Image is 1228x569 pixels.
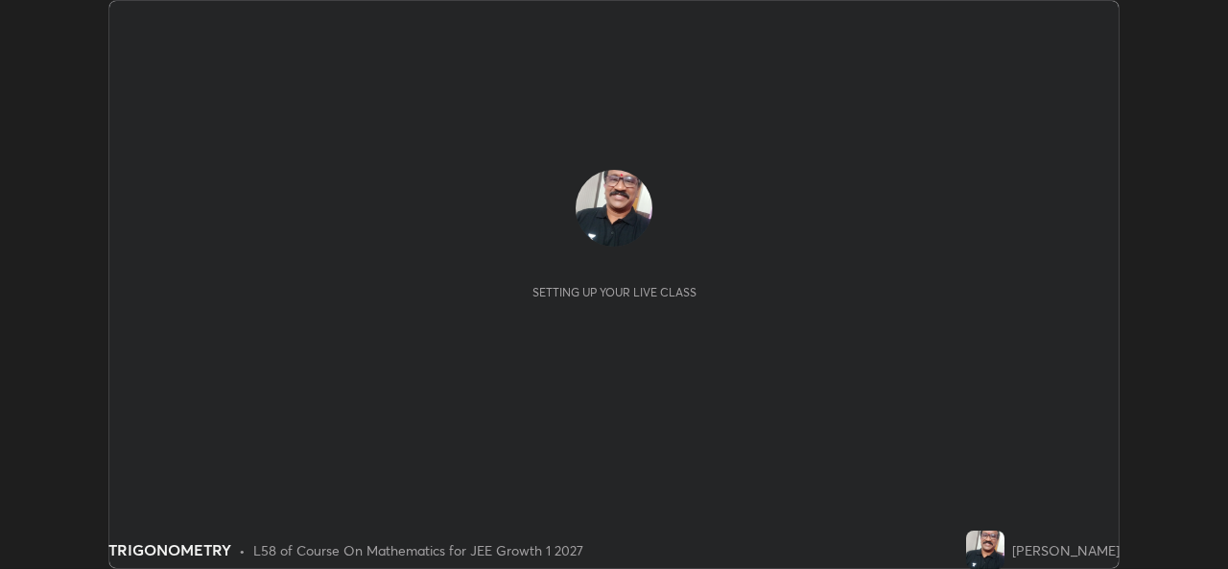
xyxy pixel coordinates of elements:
[1012,540,1120,560] div: [PERSON_NAME]
[108,538,231,561] div: TRIGONOMETRY
[239,540,246,560] div: •
[532,285,697,299] div: Setting up your live class
[576,170,652,247] img: 020e023223db44b3b855fec2c82464f0.jpg
[253,540,583,560] div: L58 of Course On Mathematics for JEE Growth 1 2027
[966,531,1004,569] img: 020e023223db44b3b855fec2c82464f0.jpg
